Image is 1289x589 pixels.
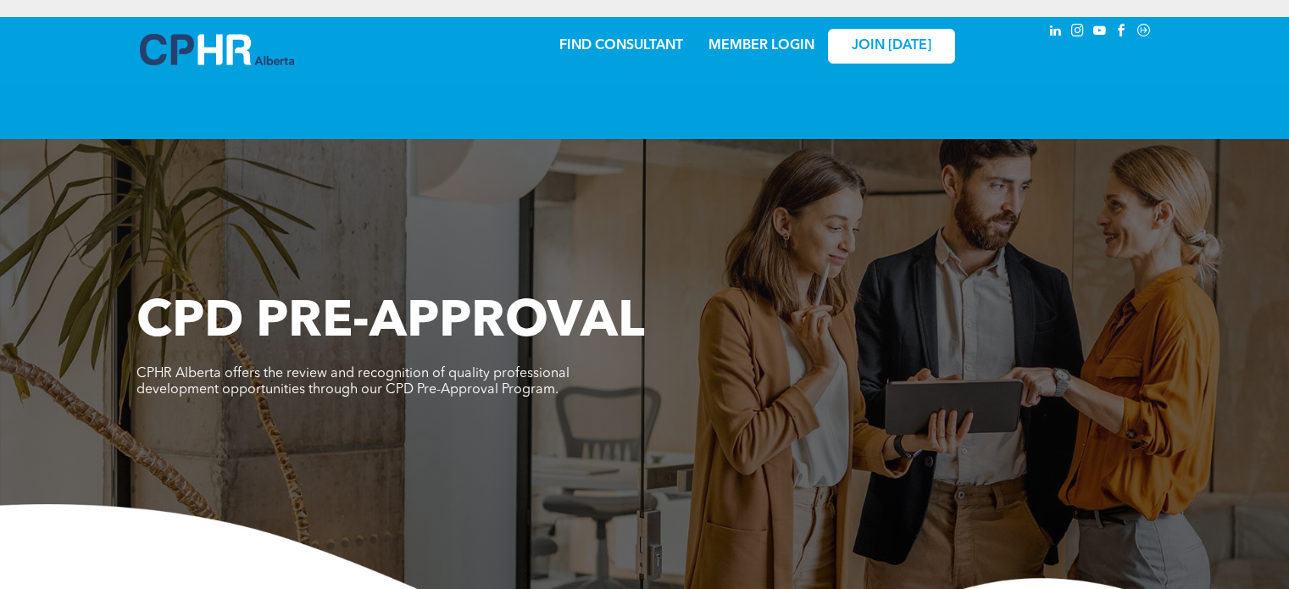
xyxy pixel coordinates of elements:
[136,297,645,348] span: CPD PRE-APPROVAL
[1135,21,1153,44] a: Social network
[1047,21,1065,44] a: linkedin
[559,39,683,53] a: FIND CONSULTANT
[140,34,294,65] img: A blue and white logo for cp alberta
[136,367,569,397] span: CPHR Alberta offers the review and recognition of quality professional development opportunities ...
[708,39,814,53] a: MEMBER LOGIN
[1069,21,1087,44] a: instagram
[1091,21,1109,44] a: youtube
[1113,21,1131,44] a: facebook
[852,38,931,54] span: JOIN [DATE]
[828,29,955,64] a: JOIN [DATE]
